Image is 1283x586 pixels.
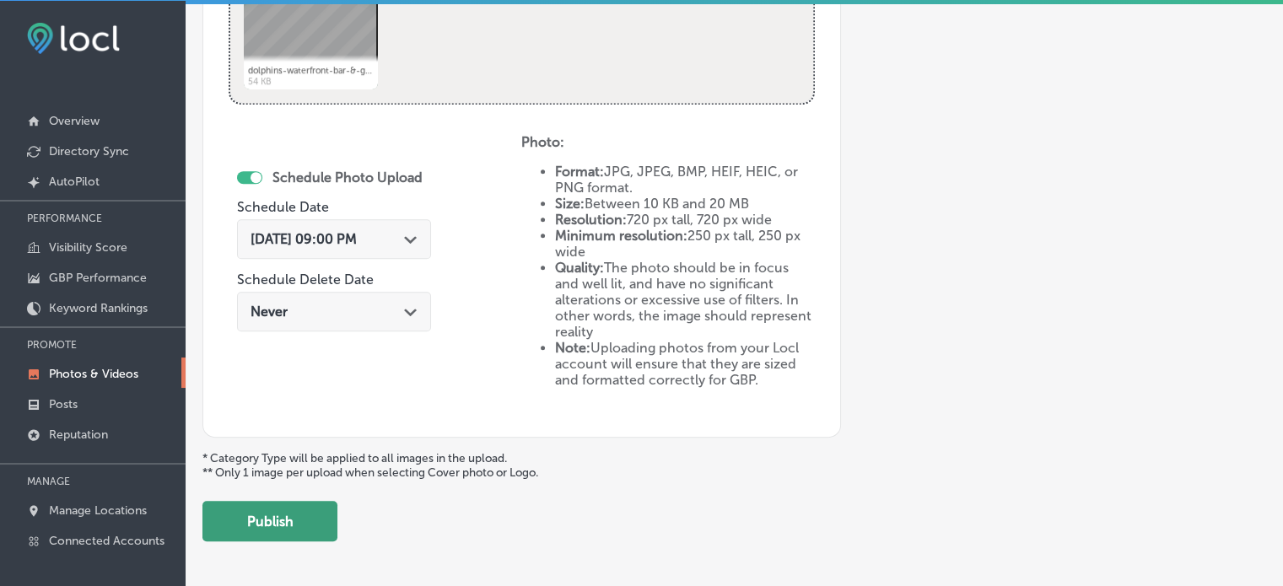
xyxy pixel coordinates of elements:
strong: Minimum resolution: [555,228,687,244]
strong: Format: [555,164,604,180]
label: Schedule Delete Date [237,271,374,288]
li: 720 px tall, 720 px wide [555,212,814,228]
li: 250 px tall, 250 px wide [555,228,814,260]
span: Never [251,304,288,320]
img: fda3e92497d09a02dc62c9cd864e3231.png [27,23,120,54]
p: Connected Accounts [49,534,164,548]
p: AutoPilot [49,175,100,189]
p: GBP Performance [49,271,147,285]
li: Uploading photos from your Locl account will ensure that they are sized and formatted correctly f... [555,340,814,388]
p: Visibility Score [49,240,127,255]
p: Directory Sync [49,144,129,159]
strong: Photo: [521,134,564,150]
span: [DATE] 09:00 PM [251,231,357,247]
label: Schedule Photo Upload [272,169,423,185]
p: Keyword Rankings [49,301,148,315]
li: The photo should be in focus and well lit, and have no significant alterations or excessive use o... [555,260,814,340]
strong: Resolution: [555,212,627,228]
p: Overview [49,114,100,128]
label: Schedule Date [237,199,329,215]
button: Publish [202,501,337,541]
strong: Note: [555,340,590,356]
strong: Quality: [555,260,604,276]
p: Manage Locations [49,503,147,518]
li: Between 10 KB and 20 MB [555,196,814,212]
p: * Category Type will be applied to all images in the upload. ** Only 1 image per upload when sele... [202,451,1266,480]
p: Reputation [49,427,108,442]
p: Photos & Videos [49,367,138,381]
p: Posts [49,397,78,411]
li: JPG, JPEG, BMP, HEIF, HEIC, or PNG format. [555,164,814,196]
strong: Size: [555,196,585,212]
